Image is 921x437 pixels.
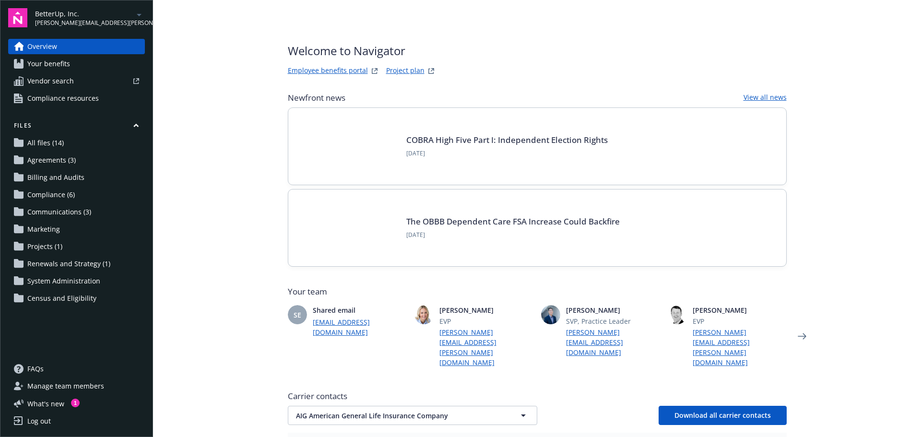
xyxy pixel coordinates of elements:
[794,329,810,344] a: Next
[406,134,608,145] a: COBRA High Five Part I: Independent Election Rights
[8,273,145,289] a: System Administration
[386,65,425,77] a: Project plan
[566,327,660,357] a: [PERSON_NAME][EMAIL_ADDRESS][DOMAIN_NAME]
[8,170,145,185] a: Billing and Audits
[294,310,301,320] span: SE
[27,204,91,220] span: Communications (3)
[674,411,771,420] span: Download all carrier contacts
[8,153,145,168] a: Agreements (3)
[27,39,57,54] span: Overview
[27,222,60,237] span: Marketing
[35,19,133,27] span: [PERSON_NAME][EMAIL_ADDRESS][PERSON_NAME][DOMAIN_NAME]
[8,135,145,151] a: All files (14)
[288,390,787,402] span: Carrier contacts
[8,91,145,106] a: Compliance resources
[27,73,74,89] span: Vendor search
[8,291,145,306] a: Census and Eligibility
[313,317,407,337] a: [EMAIL_ADDRESS][DOMAIN_NAME]
[693,327,787,367] a: [PERSON_NAME][EMAIL_ADDRESS][PERSON_NAME][DOMAIN_NAME]
[8,56,145,71] a: Your benefits
[8,73,145,89] a: Vendor search
[541,305,560,324] img: photo
[659,406,787,425] button: Download all carrier contacts
[288,65,368,77] a: Employee benefits portal
[27,56,70,71] span: Your benefits
[8,256,145,272] a: Renewals and Strategy (1)
[566,316,660,326] span: SVP, Practice Leader
[288,286,787,297] span: Your team
[8,378,145,394] a: Manage team members
[27,91,99,106] span: Compliance resources
[8,39,145,54] a: Overview
[27,361,44,377] span: FAQs
[8,204,145,220] a: Communications (3)
[35,8,145,27] button: BetterUp, Inc.[PERSON_NAME][EMAIL_ADDRESS][PERSON_NAME][DOMAIN_NAME]arrowDropDown
[313,305,407,315] span: Shared email
[27,413,51,429] div: Log out
[566,305,660,315] span: [PERSON_NAME]
[27,399,64,409] span: What ' s new
[27,153,76,168] span: Agreements (3)
[304,205,395,251] img: BLOG-Card Image - Compliance - OBBB Dep Care FSA - 08-01-25.jpg
[27,170,84,185] span: Billing and Audits
[425,65,437,77] a: projectPlanWebsite
[668,305,687,324] img: photo
[439,305,533,315] span: [PERSON_NAME]
[27,291,96,306] span: Census and Eligibility
[414,305,434,324] img: photo
[439,316,533,326] span: EVP
[693,316,787,326] span: EVP
[8,239,145,254] a: Projects (1)
[288,92,345,104] span: Newfront news
[27,239,62,254] span: Projects (1)
[288,42,437,59] span: Welcome to Navigator
[71,399,80,407] div: 1
[133,9,145,20] a: arrowDropDown
[8,121,145,133] button: Files
[288,406,537,425] button: AIG American General Life Insurance Company
[8,187,145,202] a: Compliance (6)
[8,399,80,409] button: What's new1
[369,65,380,77] a: striveWebsite
[304,123,395,169] img: BLOG-Card Image - Compliance - COBRA High Five Pt 1 07-18-25.jpg
[744,92,787,104] a: View all news
[35,9,133,19] span: BetterUp, Inc.
[27,378,104,394] span: Manage team members
[27,256,110,272] span: Renewals and Strategy (1)
[8,222,145,237] a: Marketing
[439,327,533,367] a: [PERSON_NAME][EMAIL_ADDRESS][PERSON_NAME][DOMAIN_NAME]
[27,187,75,202] span: Compliance (6)
[406,216,620,227] a: The OBBB Dependent Care FSA Increase Could Backfire
[693,305,787,315] span: [PERSON_NAME]
[296,411,496,421] span: AIG American General Life Insurance Company
[27,273,100,289] span: System Administration
[406,231,620,239] span: [DATE]
[406,149,608,158] span: [DATE]
[8,361,145,377] a: FAQs
[8,8,27,27] img: navigator-logo.svg
[27,135,64,151] span: All files (14)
